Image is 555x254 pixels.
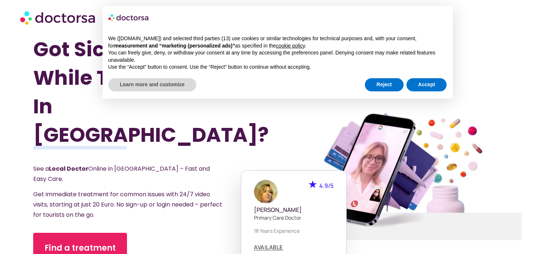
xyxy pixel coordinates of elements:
span: 4.9/5 [319,182,334,190]
p: You can freely give, deny, or withdraw your consent at any time by accessing the preferences pane... [108,49,447,64]
a: AVAILABLE [254,244,283,250]
img: logo [108,12,149,23]
h1: Got Sick While Traveling In [GEOGRAPHIC_DATA]? [33,35,241,149]
p: Use the “Accept” button to consent. Use the “Reject” button to continue without accepting. [108,64,447,71]
p: We ([DOMAIN_NAME]) and selected third parties (13) use cookies or similar technologies for techni... [108,35,447,49]
button: Learn more and customize [108,78,196,91]
span: See a Online in [GEOGRAPHIC_DATA] – Fast and Easy Care. [33,164,210,183]
a: cookie policy [276,43,305,49]
button: Accept [406,78,447,91]
span: Find a treatment [45,242,116,254]
h5: [PERSON_NAME] [254,206,334,213]
strong: Local Doctor [49,164,88,173]
p: Primary care doctor [254,214,334,221]
span: Get immediate treatment for common issues with 24/7 video visits, starting at just 20 Euro. No si... [33,190,222,219]
strong: measurement and “marketing (personalized ads)” [114,43,235,49]
p: 18 years experience [254,227,334,235]
button: Reject [365,78,404,91]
